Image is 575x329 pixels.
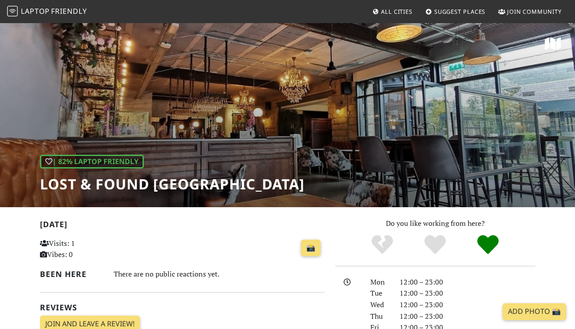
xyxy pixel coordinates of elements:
[422,4,489,20] a: Suggest Places
[7,6,18,16] img: LaptopFriendly
[365,277,394,288] div: Mon
[40,269,103,279] h2: Been here
[7,4,87,20] a: LaptopFriendly LaptopFriendly
[394,299,541,311] div: 12:00 – 23:00
[365,299,394,311] div: Wed
[369,4,416,20] a: All Cities
[21,6,50,16] span: Laptop
[409,234,462,256] div: Yes
[40,176,305,193] h1: Lost & Found [GEOGRAPHIC_DATA]
[381,8,412,16] span: All Cities
[51,6,87,16] span: Friendly
[356,234,409,256] div: No
[507,8,562,16] span: Join Community
[365,311,394,322] div: Thu
[40,220,325,233] h2: [DATE]
[301,240,321,257] a: 📸
[40,155,144,169] div: | 82% Laptop Friendly
[394,277,541,288] div: 12:00 – 23:00
[394,288,541,299] div: 12:00 – 23:00
[40,303,325,312] h2: Reviews
[503,303,566,320] a: Add Photo 📸
[461,234,514,256] div: Definitely!
[434,8,486,16] span: Suggest Places
[365,288,394,299] div: Tue
[114,268,325,281] div: There are no public reactions yet.
[394,311,541,322] div: 12:00 – 23:00
[495,4,565,20] a: Join Community
[335,218,535,229] p: Do you like working from here?
[40,238,128,261] p: Visits: 1 Vibes: 0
